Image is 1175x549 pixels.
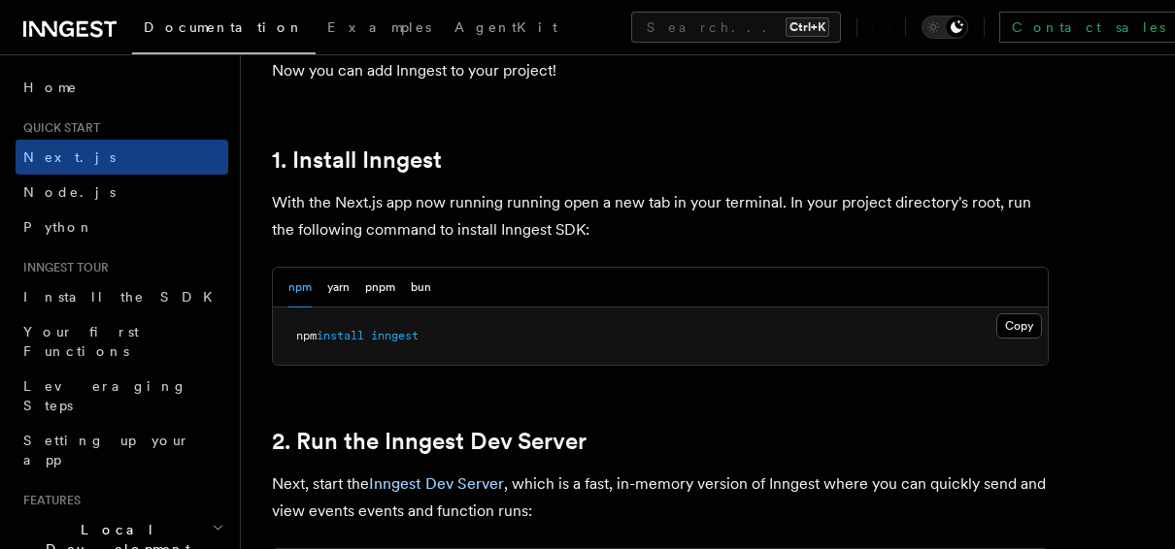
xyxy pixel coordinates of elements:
[371,329,419,342] span: inngest
[317,329,364,342] span: install
[411,268,431,307] button: bun
[23,149,116,165] span: Next.js
[132,6,316,54] a: Documentation
[23,324,139,359] span: Your first Functions
[16,314,228,369] a: Your first Functions
[16,493,81,508] span: Features
[16,210,228,244] a: Python
[631,12,841,43] button: Search...Ctrl+K
[16,369,228,423] a: Leveraging Steps
[316,6,443,52] a: Examples
[365,268,395,307] button: pnpm
[996,313,1042,339] button: Copy
[16,260,109,275] span: Inngest tour
[272,470,1049,525] p: Next, start the , which is a fast, in-memory version of Inngest where you can quickly send and vi...
[23,433,190,468] span: Setting up your app
[23,78,78,97] span: Home
[443,6,569,52] a: AgentKit
[16,140,228,175] a: Next.js
[16,70,228,105] a: Home
[23,289,224,305] span: Install the SDK
[144,19,304,35] span: Documentation
[23,219,94,235] span: Python
[272,428,587,455] a: 2. Run the Inngest Dev Server
[272,189,1049,243] p: With the Next.js app now running running open a new tab in your terminal. In your project directo...
[369,474,504,493] a: Inngest Dev Server
[23,184,116,200] span: Node.js
[327,19,431,35] span: Examples
[296,329,317,342] span: npm
[16,423,228,477] a: Setting up your app
[327,268,350,307] button: yarn
[16,279,228,314] a: Install the SDK
[786,17,829,37] kbd: Ctrl+K
[922,16,968,39] button: Toggle dark mode
[23,378,187,413] span: Leveraging Steps
[288,268,312,307] button: npm
[272,146,442,174] a: 1. Install Inngest
[454,19,557,35] span: AgentKit
[16,120,100,136] span: Quick start
[16,175,228,210] a: Node.js
[272,57,1049,84] p: Now you can add Inngest to your project!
